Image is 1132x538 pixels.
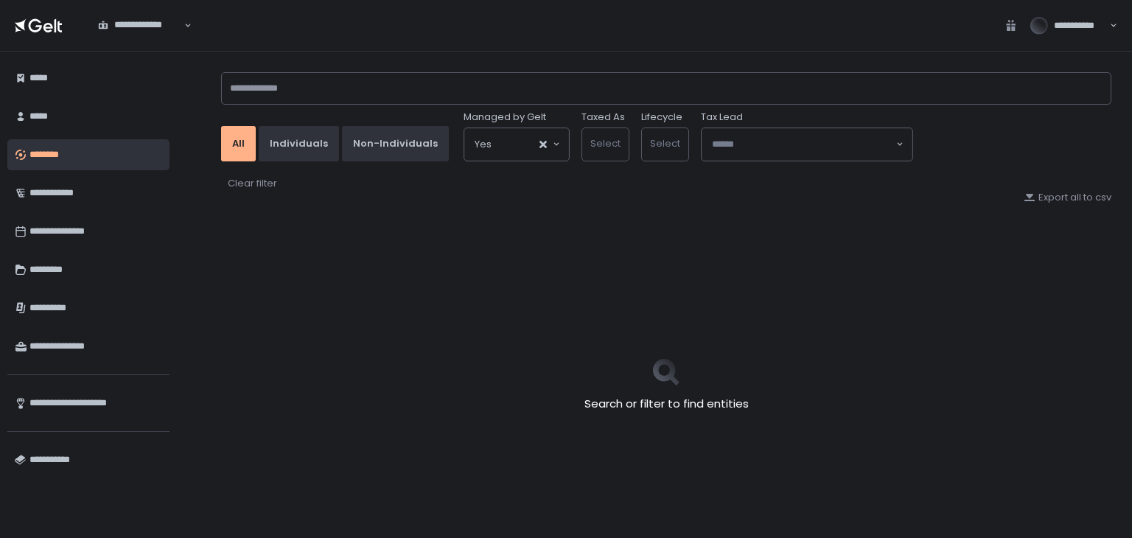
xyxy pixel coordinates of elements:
[581,111,625,124] label: Taxed As
[228,177,277,190] div: Clear filter
[702,128,912,161] div: Search for option
[464,111,546,124] span: Managed by Gelt
[270,137,328,150] div: Individuals
[539,141,547,148] button: Clear Selected
[1024,191,1111,204] button: Export all to csv
[492,137,538,152] input: Search for option
[353,137,438,150] div: Non-Individuals
[650,136,680,150] span: Select
[701,111,743,124] span: Tax Lead
[221,126,256,161] button: All
[641,111,682,124] label: Lifecycle
[584,396,749,413] h2: Search or filter to find entities
[98,32,183,46] input: Search for option
[712,137,895,152] input: Search for option
[464,128,569,161] div: Search for option
[88,10,192,41] div: Search for option
[227,176,278,191] button: Clear filter
[232,137,245,150] div: All
[590,136,621,150] span: Select
[342,126,449,161] button: Non-Individuals
[259,126,339,161] button: Individuals
[475,137,492,152] span: Yes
